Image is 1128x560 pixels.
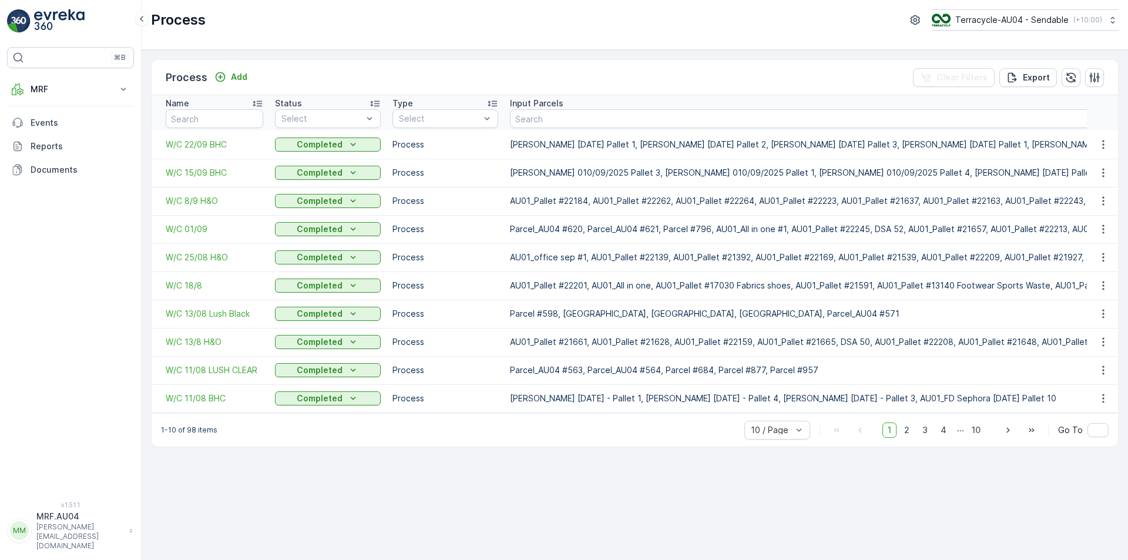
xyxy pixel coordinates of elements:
[297,280,343,291] p: Completed
[151,11,206,29] p: Process
[392,336,498,348] p: Process
[510,98,563,109] p: Input Parcels
[392,280,498,291] p: Process
[275,391,381,405] button: Completed
[166,139,263,150] a: W/C 22/09 BHC
[297,252,343,263] p: Completed
[899,422,915,438] span: 2
[392,364,498,376] p: Process
[1073,15,1102,25] p: ( +10:00 )
[1058,424,1083,436] span: Go To
[936,72,988,83] p: Clear Filters
[161,425,217,435] p: 1-10 of 98 items
[399,113,480,125] p: Select
[10,521,29,540] div: MM
[392,223,498,235] p: Process
[166,109,263,128] input: Search
[297,393,343,404] p: Completed
[166,98,189,109] p: Name
[166,280,263,291] a: W/C 18/8
[166,252,263,263] a: W/C 25/08 H&O
[31,83,110,95] p: MRF
[166,336,263,348] a: W/C 13/8 H&O
[917,422,933,438] span: 3
[392,308,498,320] p: Process
[275,279,381,293] button: Completed
[275,222,381,236] button: Completed
[281,113,362,125] p: Select
[7,511,134,551] button: MMMRF.AU04[PERSON_NAME][EMAIL_ADDRESS][DOMAIN_NAME]
[1023,72,1050,83] p: Export
[392,195,498,207] p: Process
[913,68,995,87] button: Clear Filters
[34,9,85,33] img: logo_light-DOdMpM7g.png
[297,336,343,348] p: Completed
[231,71,247,83] p: Add
[275,363,381,377] button: Completed
[275,335,381,349] button: Completed
[36,511,123,522] p: MRF.AU04
[966,422,986,438] span: 10
[932,9,1119,31] button: Terracycle-AU04 - Sendable(+10:00)
[297,364,343,376] p: Completed
[297,195,343,207] p: Completed
[166,308,263,320] a: W/C 13/08 Lush Black
[392,139,498,150] p: Process
[297,223,343,235] p: Completed
[166,223,263,235] a: W/C 01/09
[297,139,343,150] p: Completed
[392,98,413,109] p: Type
[166,364,263,376] a: W/C 11/08 LUSH CLEAR
[275,194,381,208] button: Completed
[210,70,252,84] button: Add
[275,307,381,321] button: Completed
[935,422,952,438] span: 4
[7,501,134,508] span: v 1.51.1
[297,167,343,179] p: Completed
[932,14,951,26] img: terracycle_logo.png
[7,158,134,182] a: Documents
[275,166,381,180] button: Completed
[7,78,134,101] button: MRF
[957,422,964,438] p: ...
[882,422,897,438] span: 1
[7,135,134,158] a: Reports
[166,195,263,207] a: W/C 8/9 H&O
[7,111,134,135] a: Events
[275,98,302,109] p: Status
[114,53,126,62] p: ⌘B
[275,250,381,264] button: Completed
[275,138,381,152] button: Completed
[31,164,129,176] p: Documents
[36,522,123,551] p: [PERSON_NAME][EMAIL_ADDRESS][DOMAIN_NAME]
[297,308,343,320] p: Completed
[392,393,498,404] p: Process
[999,68,1057,87] button: Export
[166,69,207,86] p: Process
[392,252,498,263] p: Process
[31,140,129,152] p: Reports
[7,9,31,33] img: logo
[166,393,263,404] a: W/C 11/08 BHC
[166,167,263,179] a: W/C 15/09 BHC
[31,117,129,129] p: Events
[392,167,498,179] p: Process
[955,14,1069,26] p: Terracycle-AU04 - Sendable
